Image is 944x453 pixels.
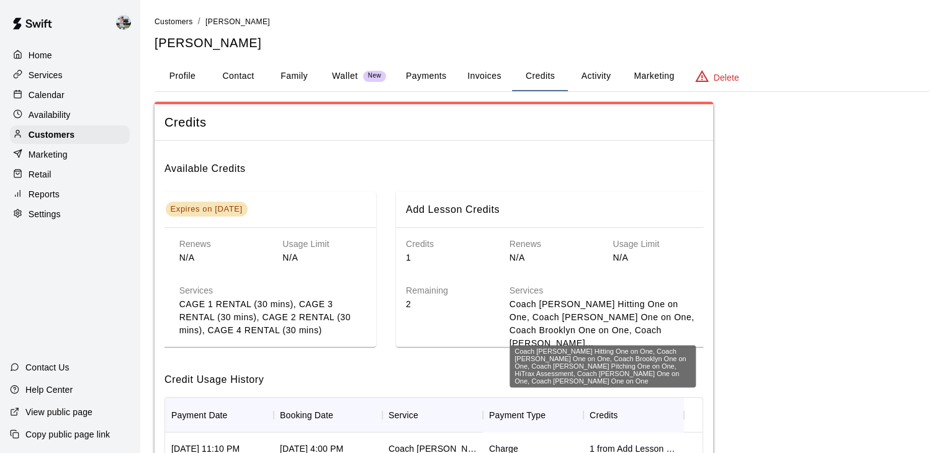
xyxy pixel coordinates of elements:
div: Coach [PERSON_NAME] Hitting One on One, Coach [PERSON_NAME] One on One, Coach Brooklyn One on One... [510,345,696,387]
div: Payment Type [489,398,546,433]
div: Payment Date [165,398,274,433]
button: Invoices [456,61,512,91]
div: Credits [590,398,618,433]
h5: [PERSON_NAME] [155,35,929,52]
p: CAGE 1 RENTAL (30 mins), CAGE 3 RENTAL (30 mins), CAGE 2 RENTAL (30 mins), CAGE 4 RENTAL (30 mins) [179,298,366,337]
h6: Renews [510,238,593,251]
button: Sort [228,406,245,424]
li: / [198,15,200,28]
h6: Remaining [406,284,490,298]
button: Sort [546,406,563,424]
h6: Services [179,284,366,298]
a: Settings [10,205,130,223]
p: Customers [29,128,74,141]
button: Family [266,61,322,91]
div: Payment Date [171,398,228,433]
h6: Credits [406,238,490,251]
a: Customers [155,16,193,26]
p: Copy public page link [25,428,110,441]
h6: Usage Limit [282,238,366,251]
p: Availability [29,109,71,121]
a: Retail [10,165,130,184]
p: Help Center [25,383,73,396]
div: Booking Date [274,398,382,433]
div: Expires on [DATE] [171,204,243,214]
p: Retail [29,168,52,181]
p: Calendar [29,89,65,101]
h6: Available Credits [164,151,703,177]
h6: Renews [179,238,263,251]
button: Sort [618,406,635,424]
p: Reports [29,188,60,200]
button: Profile [155,61,210,91]
a: Customers [10,125,130,144]
img: Matt Hill [116,15,131,30]
a: Services [10,66,130,84]
button: Marketing [624,61,684,91]
p: N/A [510,251,593,264]
p: 1 [406,251,490,264]
h6: Credit Usage History [164,362,703,388]
a: Availability [10,105,130,124]
div: Booking Date [280,398,333,433]
button: Credits [512,61,568,91]
nav: breadcrumb [155,15,929,29]
div: Matt Hill [114,10,140,35]
div: Payment Type [483,398,583,433]
a: Marketing [10,145,130,164]
a: Home [10,46,130,65]
p: 2 [406,298,490,311]
span: [PERSON_NAME] [205,17,270,26]
p: N/A [613,251,696,264]
p: N/A [179,251,263,264]
p: Delete [714,71,739,84]
p: Services [29,69,63,81]
h6: Add Lesson Credits [406,202,500,218]
span: New [363,72,386,80]
h6: Usage Limit [613,238,696,251]
h6: Services [510,284,696,298]
button: Contact [210,61,266,91]
button: Payments [396,61,456,91]
p: Marketing [29,148,68,161]
div: basic tabs example [155,61,929,91]
p: View public page [25,406,92,418]
span: Credits [164,114,703,131]
a: Calendar [10,86,130,104]
p: N/A [282,251,366,264]
p: Coach Hansen Hitting One on One, Coach Matt Hill One on One, Coach Brooklyn One on One, Coach Han... [510,298,696,350]
button: Sort [333,406,351,424]
p: Home [29,49,52,61]
div: Service [389,398,418,433]
p: Wallet [332,70,358,83]
div: Credits [583,398,684,433]
p: Settings [29,208,61,220]
span: Customers [155,17,193,26]
div: Service [382,398,483,433]
p: Contact Us [25,361,70,374]
button: Sort [418,406,436,424]
button: Activity [568,61,624,91]
a: Reports [10,185,130,204]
